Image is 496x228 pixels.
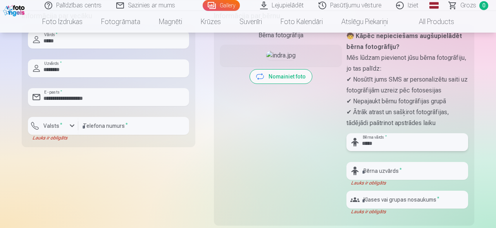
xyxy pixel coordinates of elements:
[40,122,65,130] label: Valsts
[28,117,78,135] button: Valsts*
[33,11,92,33] a: Foto izdrukas
[397,11,463,33] a: All products
[266,51,296,60] img: indra.jpg
[346,107,468,129] p: ✔ Ātrāk atrast un sašķirot fotogrāfijas, tādējādi paātrinot apstrādes laiku
[346,180,468,186] div: Lauks ir obligāts
[346,209,468,215] div: Lauks ir obligāts
[346,96,468,107] p: ✔ Nepajaukt bērnu fotogrāfijas grupā
[479,1,488,10] span: 0
[332,11,397,33] a: Atslēgu piekariņi
[250,70,312,84] button: Nomainiet foto
[271,11,332,33] a: Foto kalendāri
[3,3,27,16] img: /fa1
[191,11,230,33] a: Krūzes
[230,11,271,33] a: Suvenīri
[346,52,468,74] p: Mēs lūdzam pievienot jūsu bērna fotogrāfiju, jo tas palīdz:
[346,74,468,96] p: ✔ Nosūtīt jums SMS ar personalizētu saiti uz fotogrāfijām uzreiz pēc fotosesijas
[28,135,78,141] div: Lauks ir obligāts
[220,31,342,40] div: Bērna fotogrāfija
[460,1,476,10] span: Grozs
[150,11,191,33] a: Magnēti
[92,11,150,33] a: Fotogrāmata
